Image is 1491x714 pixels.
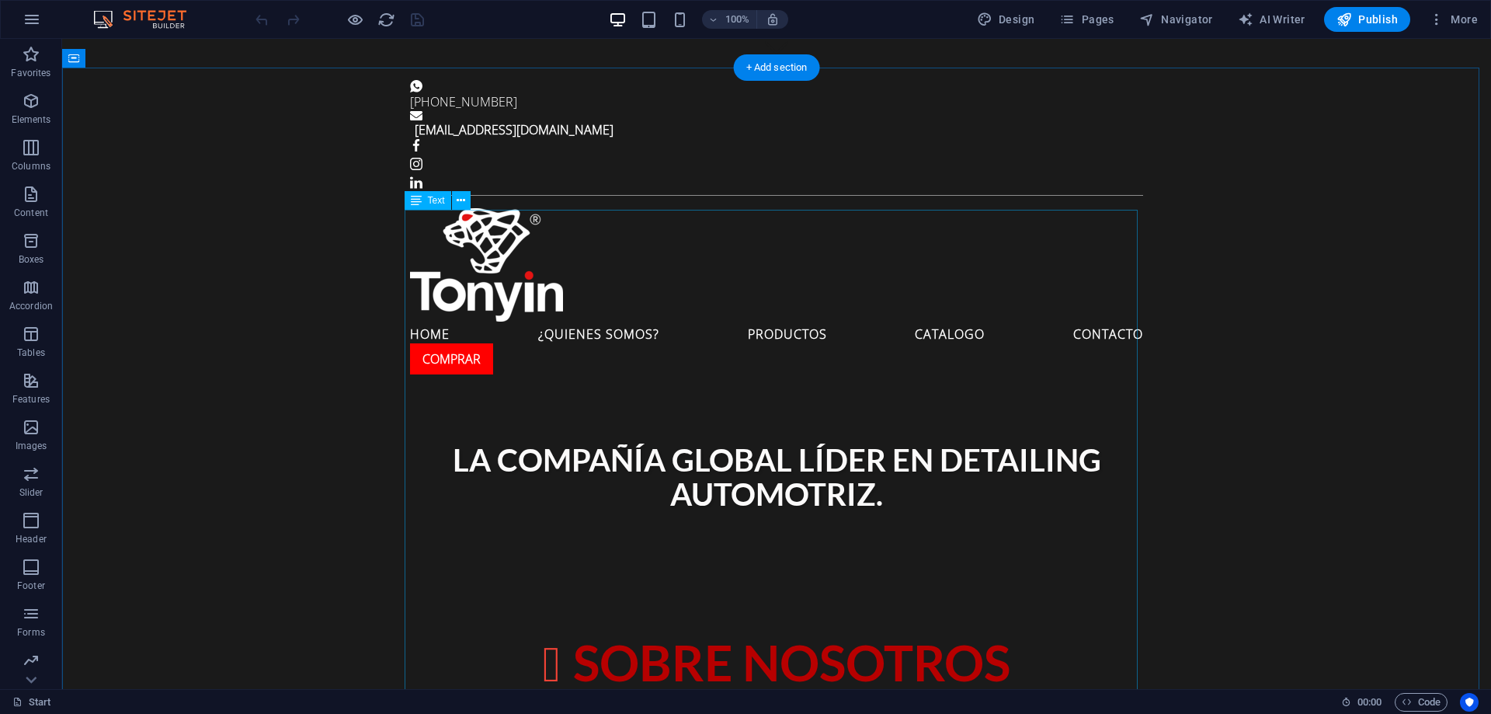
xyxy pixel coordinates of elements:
p: Content [14,207,48,219]
p: Accordion [9,300,53,312]
p: Elements [12,113,51,126]
p: Boxes [19,253,44,266]
span: : [1368,696,1371,708]
button: Usercentrics [1460,693,1479,712]
button: reload [377,10,395,29]
p: Favorites [11,67,50,79]
p: Forms [17,626,45,639]
span: 00 00 [1357,693,1382,712]
span: Text [428,196,445,205]
span: Publish [1336,12,1398,27]
p: Header [16,533,47,545]
h6: Session time [1341,693,1382,712]
p: Features [12,393,50,406]
a: Click to cancel selection. Double-click to open Pages [12,693,51,712]
button: Navigator [1133,7,1219,32]
span: Pages [1059,12,1114,27]
button: Code [1395,693,1448,712]
button: Design [971,7,1041,32]
i: On resize automatically adjust zoom level to fit chosen device. [766,12,780,26]
p: Columns [12,160,50,172]
button: Publish [1324,7,1410,32]
span: Design [977,12,1035,27]
span: More [1429,12,1478,27]
span: Navigator [1139,12,1213,27]
p: Images [16,440,47,452]
h6: 100% [725,10,750,29]
div: Design (Ctrl+Alt+Y) [971,7,1041,32]
p: Slider [19,486,43,499]
button: More [1423,7,1484,32]
span: Code [1402,693,1441,712]
span: AI Writer [1238,12,1305,27]
button: AI Writer [1232,7,1312,32]
p: Tables [17,347,45,359]
p: Footer [17,580,45,592]
i: Reload page [377,11,395,29]
div: + Add section [734,54,820,81]
img: Editor Logo [89,10,206,29]
button: Pages [1053,7,1120,32]
button: 100% [702,10,757,29]
button: Click here to leave preview mode and continue editing [346,10,364,29]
